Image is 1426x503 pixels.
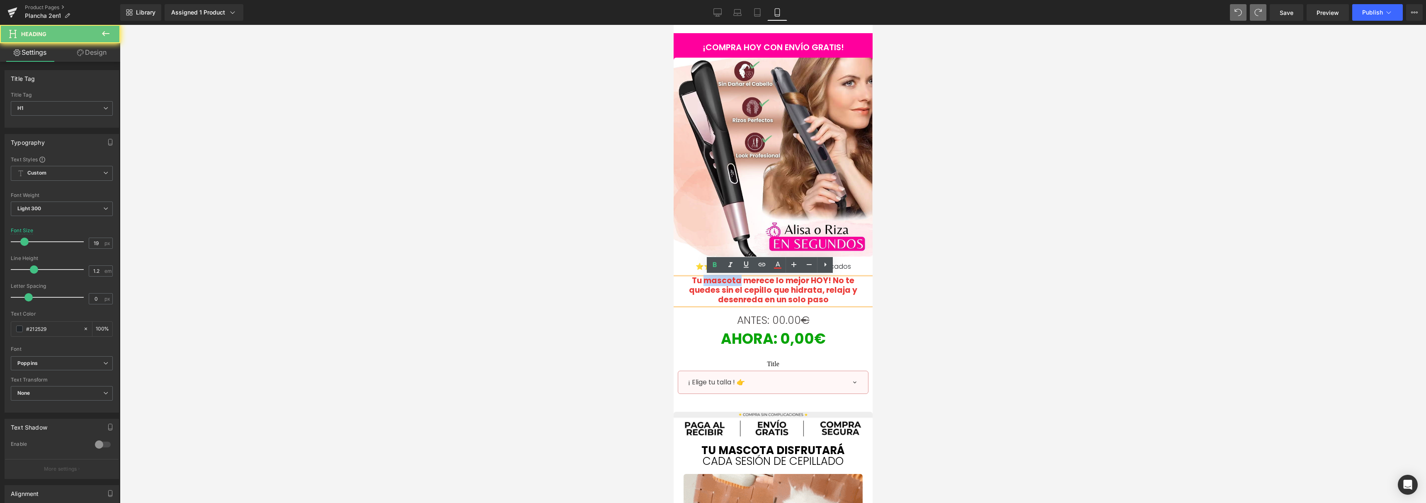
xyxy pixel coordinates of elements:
div: Letter Spacing [11,283,113,289]
a: Mobile [767,4,787,21]
b: None [17,390,30,396]
button: Publish [1352,4,1403,21]
div: Enable [11,441,87,450]
button: More [1406,4,1423,21]
p: More settings [44,465,77,473]
div: Font Weight [11,192,113,198]
span: px [104,241,112,246]
span: Library [136,9,155,16]
div: Line Height [11,255,113,261]
span: ANTES: 00.00 [63,288,136,303]
a: New Library [120,4,161,21]
span: Publish [1362,9,1383,16]
span: ¡COMPRA HOY CON ENVÍO GRATIS! [29,17,170,28]
span: Heading [21,31,46,37]
b: Custom [27,170,46,177]
font: cada sesión de cepillado [29,429,170,444]
span: Preview [1317,8,1339,17]
div: Alignment [11,486,39,497]
div: Title Tag [11,92,113,98]
i: Poppins [17,360,38,367]
b: Tu mascota disfrutará [28,418,171,433]
div: Open Intercom Messenger [1398,475,1418,495]
span: Save [1280,8,1293,17]
a: Preview [1307,4,1349,21]
a: Product Pages [25,4,120,11]
div: Text Transform [11,377,113,383]
button: Undo [1230,4,1247,21]
b: H1 [17,105,23,111]
s: € [127,288,136,303]
label: Title [4,335,195,346]
div: Text Styles [11,156,113,163]
div: Assigned 1 Product [171,8,237,17]
div: Font [11,346,113,352]
button: Redo [1250,4,1266,21]
b: Tu mascota merece lo mejor HOY! No te quedes sin el cepillo que hidrata, relaja y desenreda en un... [15,250,184,280]
a: Design [62,43,122,62]
a: Desktop [708,4,728,21]
span: AHORA: 0,00€ [47,304,152,324]
div: Title Tag [11,70,35,82]
div: Text Color [11,311,113,317]
span: em [104,268,112,274]
div: % [92,322,112,336]
div: Text Shadow [11,419,47,431]
span: Plancha 2en1 [25,12,61,19]
a: Laptop [728,4,747,21]
b: Light 300 [17,205,41,211]
a: Tablet [747,4,767,21]
input: Color [26,324,79,333]
div: Font Size [11,228,34,233]
button: More settings [5,459,119,479]
span: px [104,296,112,301]
div: Typography [11,134,45,146]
